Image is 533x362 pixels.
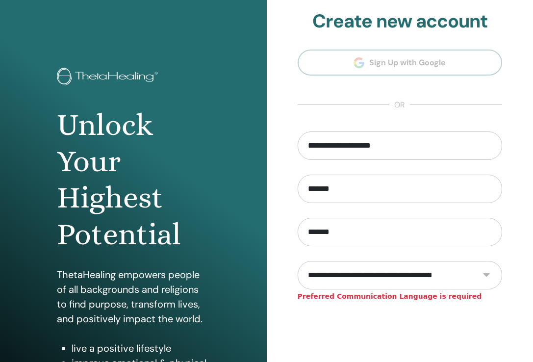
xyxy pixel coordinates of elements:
[298,10,503,33] h2: Create new account
[57,267,210,326] p: ThetaHealing empowers people of all backgrounds and religions to find purpose, transform lives, a...
[325,316,474,355] iframe: reCAPTCHA
[389,99,410,111] span: or
[298,292,482,300] strong: Preferred Communication Language is required
[72,341,210,356] li: live a positive lifestyle
[57,107,210,253] h1: Unlock Your Highest Potential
